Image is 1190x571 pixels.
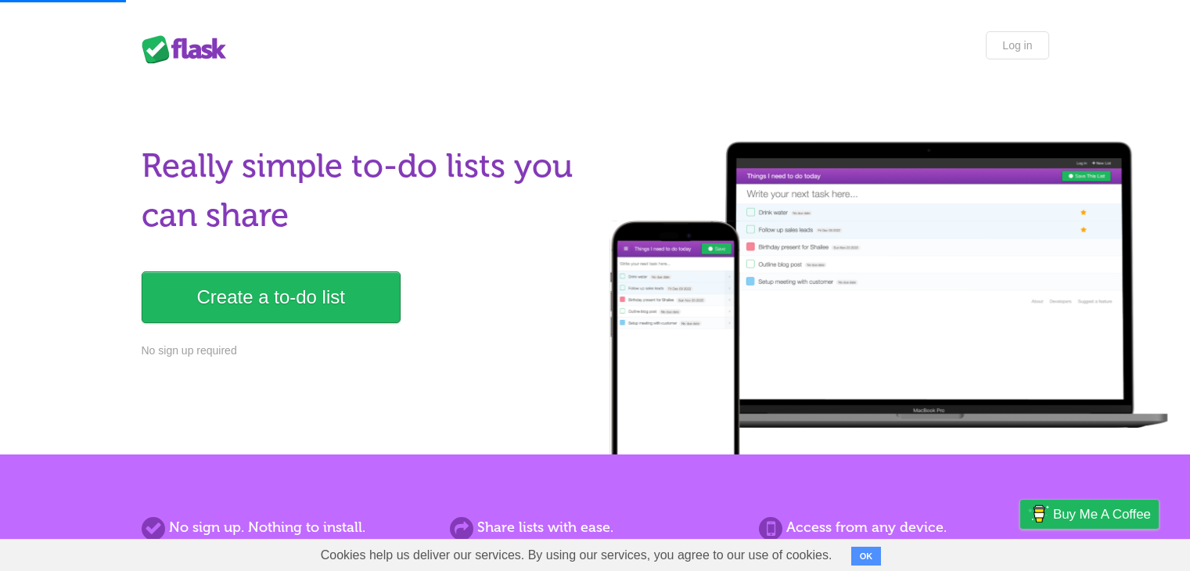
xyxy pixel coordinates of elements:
h2: No sign up. Nothing to install. [142,517,431,538]
h2: Access from any device. [759,517,1048,538]
span: Buy me a coffee [1053,501,1151,528]
h1: Really simple to-do lists you can share [142,142,586,240]
div: Flask Lists [142,35,235,63]
img: Buy me a coffee [1028,501,1049,527]
a: Log in [986,31,1048,59]
a: Create a to-do list [142,271,401,323]
span: Cookies help us deliver our services. By using our services, you agree to our use of cookies. [305,540,848,571]
button: OK [851,547,882,566]
a: Buy me a coffee [1020,500,1159,529]
h2: Share lists with ease. [450,517,739,538]
p: No sign up required [142,343,586,359]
